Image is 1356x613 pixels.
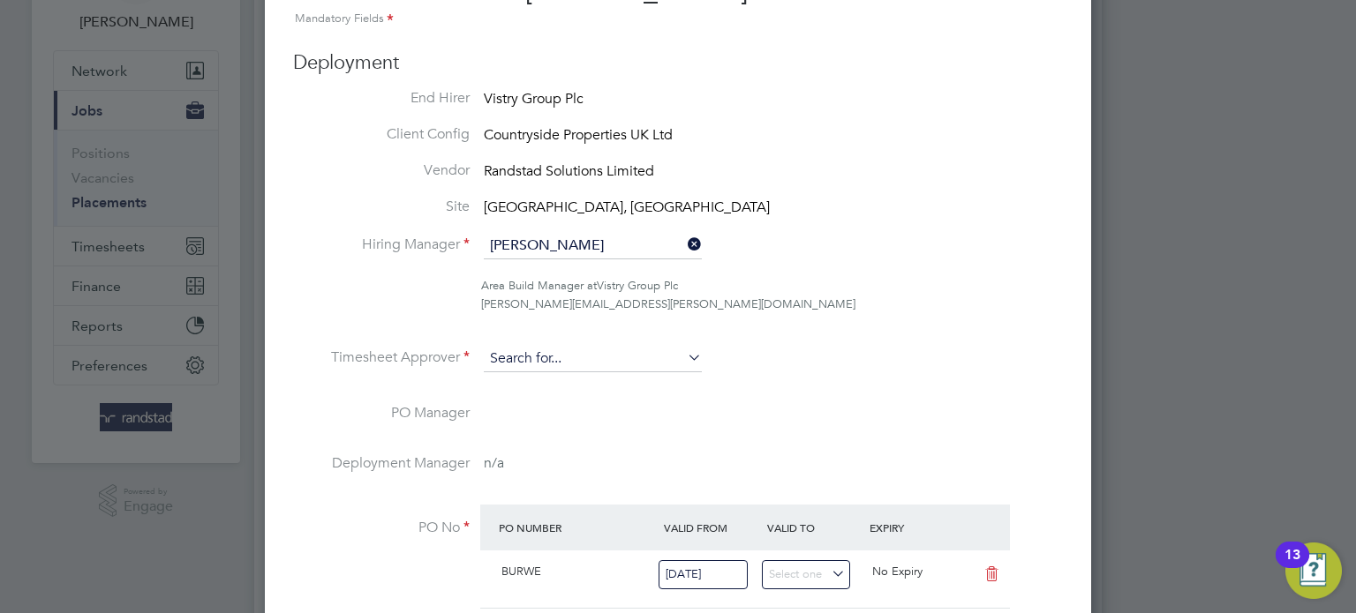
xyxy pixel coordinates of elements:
span: BURWE [501,564,541,579]
span: Vistry Group Plc [484,90,584,108]
input: Search for... [484,346,702,372]
input: Search for... [484,233,702,259]
h3: Deployment [293,50,1063,76]
div: Valid From [659,512,763,543]
span: Vistry Group Plc [597,278,678,293]
input: Select one [762,560,851,589]
label: PO Manager [293,404,470,422]
label: Client Config [293,125,470,144]
span: No Expiry [872,564,923,579]
span: Countryside Properties UK Ltd [484,126,673,144]
div: Mandatory Fields [293,10,1063,29]
div: PO Number [494,512,659,543]
label: PO No [293,519,470,537]
input: Select one [659,560,748,589]
label: Timesheet Approver [293,348,470,367]
span: n/a [484,454,504,472]
label: Hiring Manager [293,235,470,254]
span: Randstad Solutions Limited [484,162,654,180]
div: 13 [1284,555,1300,578]
label: Deployment Manager [293,454,470,473]
label: Vendor [293,161,470,180]
div: Valid To [763,512,866,543]
span: Area Build Manager at [481,278,597,293]
label: Site [293,198,470,216]
div: [PERSON_NAME][EMAIL_ADDRESS][PERSON_NAME][DOMAIN_NAME] [481,295,1063,314]
label: End Hirer [293,89,470,108]
div: Expiry [865,512,968,543]
button: Open Resource Center, 13 new notifications [1285,542,1342,599]
span: [GEOGRAPHIC_DATA], [GEOGRAPHIC_DATA] [484,198,770,216]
